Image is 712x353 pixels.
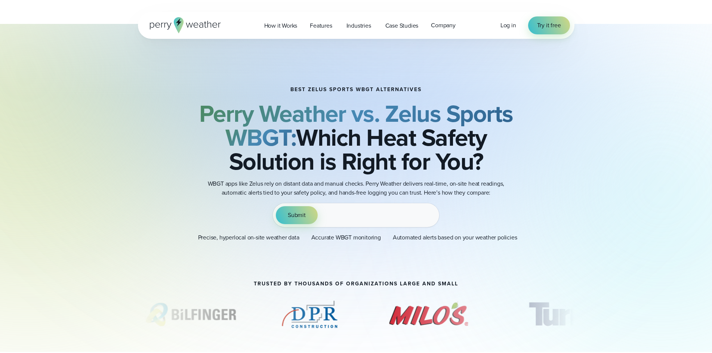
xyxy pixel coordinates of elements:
[280,296,340,333] div: 2 of 14
[528,16,570,34] a: Try it free
[138,296,574,337] div: slideshow
[376,296,482,333] div: 3 of 14
[264,21,298,30] span: How it Works
[280,296,340,333] img: DPR-Construction.svg
[138,296,244,333] img: Bilfinger.svg
[288,211,306,220] span: Submit
[379,18,425,33] a: Case Studies
[518,296,624,333] img: Turner-Construction_1.svg
[518,296,624,333] div: 4 of 14
[276,206,318,224] button: Submit
[346,21,371,30] span: Industries
[393,233,517,242] p: Automated alerts based on your weather policies
[376,296,482,333] img: Milos.svg
[138,296,244,333] div: 1 of 14
[199,96,513,155] b: Perry Weather vs. Zelus Sports WBGT:
[175,102,537,173] h2: Which Heat Safety Solution is Right for You?
[198,233,299,242] p: Precise, hyperlocal on-site weather data
[537,21,561,30] span: Try it free
[431,21,456,30] span: Company
[258,18,304,33] a: How it Works
[290,87,422,93] h1: BEST ZELUS SPORTS WBGT ALTERNATIVES
[311,233,381,242] p: Accurate WBGT monitoring
[500,21,516,30] a: Log in
[385,21,419,30] span: Case Studies
[207,179,506,197] p: WBGT apps like Zelus rely on distant data and manual checks. Perry Weather delivers real-time, on...
[310,21,332,30] span: Features
[254,281,458,287] h2: Trusted by thousands of organizations large and small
